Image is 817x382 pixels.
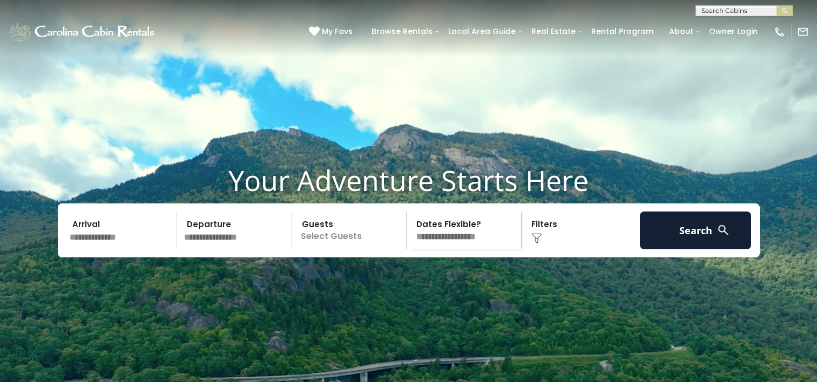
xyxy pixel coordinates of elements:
[640,212,752,249] button: Search
[309,26,355,38] a: My Favs
[586,23,659,40] a: Rental Program
[531,233,542,244] img: filter--v1.png
[295,212,407,249] p: Select Guests
[8,21,158,43] img: White-1-1-2.png
[664,23,699,40] a: About
[797,26,809,38] img: mail-regular-white.png
[526,23,581,40] a: Real Estate
[443,23,521,40] a: Local Area Guide
[704,23,763,40] a: Owner Login
[322,26,353,37] span: My Favs
[366,23,438,40] a: Browse Rentals
[774,26,786,38] img: phone-regular-white.png
[717,223,730,237] img: search-regular-white.png
[8,163,809,197] h1: Your Adventure Starts Here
